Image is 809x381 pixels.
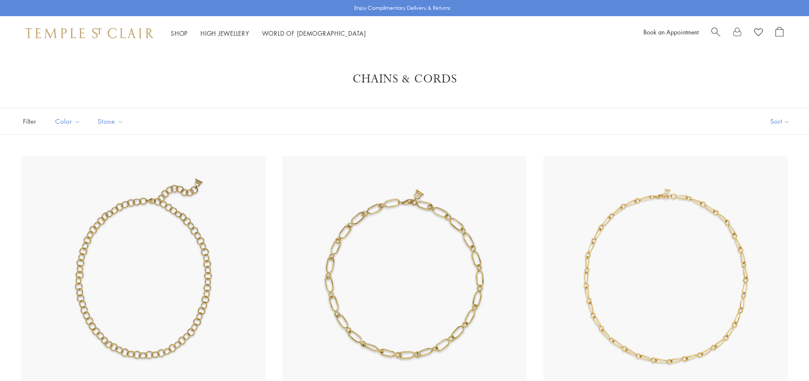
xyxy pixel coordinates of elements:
[34,71,775,87] h1: Chains & Cords
[49,112,87,131] button: Color
[51,116,87,127] span: Color
[754,27,763,40] a: View Wishlist
[751,108,809,134] button: Show sort by
[711,27,720,40] a: Search
[262,29,366,37] a: World of [DEMOGRAPHIC_DATA]World of [DEMOGRAPHIC_DATA]
[93,116,130,127] span: Stone
[200,29,249,37] a: High JewelleryHigh Jewellery
[91,112,130,131] button: Stone
[643,28,699,36] a: Book an Appointment
[775,27,784,40] a: Open Shopping Bag
[354,4,451,12] p: Enjoy Complimentary Delivery & Returns
[25,28,154,38] img: Temple St. Clair
[171,28,366,39] nav: Main navigation
[171,29,188,37] a: ShopShop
